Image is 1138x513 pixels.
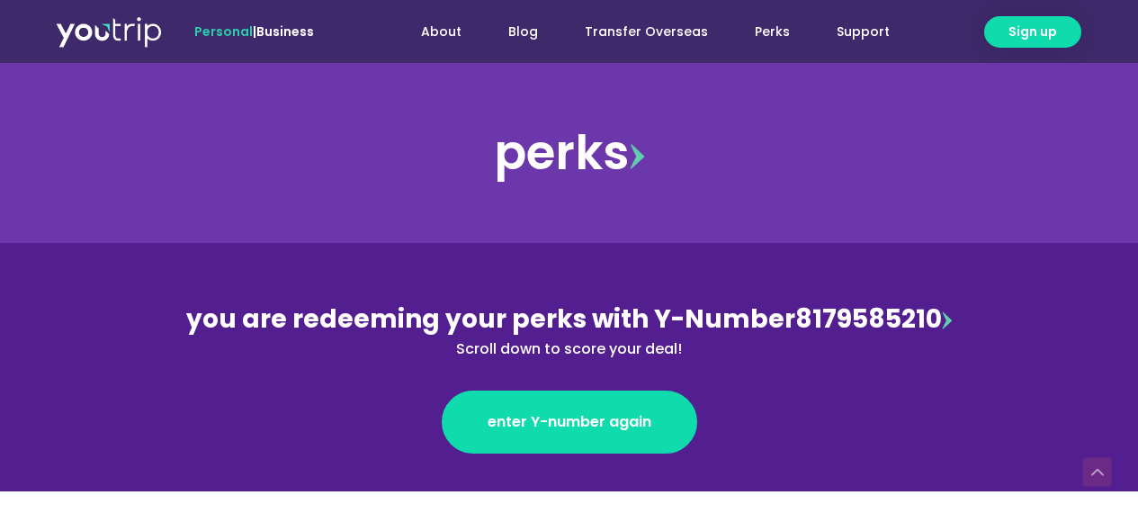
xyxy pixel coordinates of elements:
span: Personal [194,22,253,40]
div: 8179585210 [179,301,960,360]
span: | [194,22,314,40]
span: enter Y-number again [488,411,651,433]
a: Business [256,22,314,40]
a: Sign up [984,16,1081,48]
a: enter Y-number again [442,391,697,454]
nav: Menu [363,15,913,49]
span: Sign up [1008,22,1057,41]
a: About [398,15,485,49]
a: Transfer Overseas [561,15,731,49]
span: you are redeeming your perks with Y-Number [186,301,795,337]
div: Scroll down to score your deal! [179,338,960,360]
a: Support [813,15,913,49]
a: Blog [485,15,561,49]
a: Perks [731,15,813,49]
